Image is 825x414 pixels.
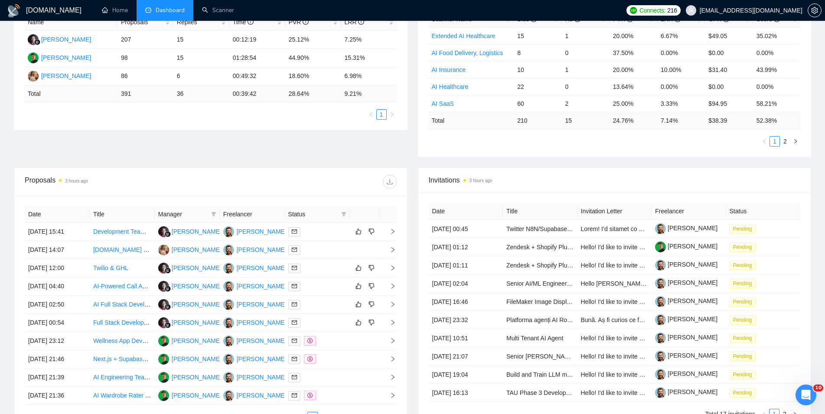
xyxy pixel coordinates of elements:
[655,278,666,289] img: c1-JWQDXWEy3CnA6sRtFzzU22paoDq5cZnWyBNc3HWqwvuW0qNnjm1CMP-YmbEEtPC
[432,100,454,107] a: AI SaaS
[355,264,362,271] span: like
[292,393,297,398] span: mail
[517,16,537,23] span: Bids
[655,334,717,341] a: [PERSON_NAME]
[292,375,297,380] span: mail
[383,178,396,185] span: download
[165,304,171,310] img: gigradar-bm.png
[158,319,222,326] a: SS[PERSON_NAME]
[158,282,222,289] a: SS[PERSON_NAME]
[657,44,705,61] td: 0.00%
[730,297,756,306] span: Pending
[655,260,666,271] img: c1-JWQDXWEy3CnA6sRtFzzU22paoDq5cZnWyBNc3HWqwvuW0qNnjm1CMP-YmbEEtPC
[223,299,234,310] img: VK
[655,243,717,250] a: [PERSON_NAME]
[93,355,277,362] a: Next.js + Supabase AI Meeting Notes MVP (Whisper, OpenAI, RAG)
[366,109,376,120] li: Previous Page
[158,246,222,253] a: AV[PERSON_NAME]
[730,242,756,252] span: Pending
[757,16,780,23] span: Score
[613,16,633,23] span: PVR
[173,31,229,49] td: 15
[285,49,341,67] td: 44.90%
[93,337,304,344] a: Wellness App Development: Journaling, Hypnosis, AI Chatbot & Healing Paths
[93,246,293,253] a: [DOMAIN_NAME] Developer for Fintech MVP (Stripe Connect Integration)
[655,297,717,304] a: [PERSON_NAME]
[790,136,801,147] button: right
[657,27,705,44] td: 6.67%
[292,284,297,289] span: mail
[655,370,717,377] a: [PERSON_NAME]
[158,209,208,219] span: Manager
[28,71,39,81] img: AV
[355,228,362,235] span: like
[223,317,234,328] img: VK
[158,264,222,271] a: SS[PERSON_NAME]
[610,112,657,129] td: 24.76 %
[759,136,770,147] li: Previous Page
[28,72,91,79] a: AV[PERSON_NAME]
[506,353,636,360] a: Senior [PERSON_NAME] (5+ years experience)
[730,333,756,343] span: Pending
[93,301,267,308] a: AI Full Stack Developer Needed for Healthcare Chat/Voice Agent
[292,247,297,252] span: mail
[93,228,286,235] a: Development Team for Secure Online Banking System with AI and AWS
[470,178,492,183] time: 3 hours ago
[158,337,222,344] a: MB[PERSON_NAME]
[655,225,717,231] a: [PERSON_NAME]
[655,261,717,268] a: [PERSON_NAME]
[24,85,117,102] td: Total
[514,112,561,129] td: 210
[292,265,297,271] span: mail
[506,298,624,305] a: FileMaker Image Display Specialist Needed
[759,136,770,147] button: left
[202,7,234,14] a: searchScanner
[209,208,218,221] span: filter
[355,319,362,326] span: like
[753,27,801,44] td: 35.02%
[368,264,375,271] span: dislike
[288,209,338,219] span: Status
[655,369,666,380] img: c1-JWQDXWEy3CnA6sRtFzzU22paoDq5cZnWyBNc3HWqwvuW0qNnjm1CMP-YmbEEtPC
[753,44,801,61] td: 0.00%
[730,261,756,270] span: Pending
[158,355,222,362] a: MB[PERSON_NAME]
[41,53,91,62] div: [PERSON_NAME]
[289,19,309,26] span: PVR
[657,78,705,95] td: 0.00%
[220,206,285,223] th: Freelancer
[25,206,90,223] th: Date
[667,6,677,15] span: 216
[93,392,250,399] a: AI Wardrobe Rater App Development (by ex-Duolingo PM)
[387,109,397,120] button: right
[808,3,822,17] button: setting
[237,281,287,291] div: [PERSON_NAME]
[730,261,759,268] a: Pending
[730,389,759,396] a: Pending
[172,281,222,291] div: [PERSON_NAME]
[705,78,753,95] td: $0.00
[366,299,377,310] button: dislike
[366,226,377,237] button: dislike
[172,354,222,364] div: [PERSON_NAME]
[233,19,254,26] span: Time
[223,354,234,365] img: VK
[561,61,609,78] td: 1
[657,112,705,129] td: 7.14 %
[173,49,229,67] td: 15
[93,374,231,381] a: AI Engineering Team Needed for Innovative Project
[41,71,91,81] div: [PERSON_NAME]
[355,301,362,308] span: like
[237,354,287,364] div: [PERSON_NAME]
[165,286,171,292] img: gigradar-bm.png
[753,61,801,78] td: 43.99%
[156,7,185,14] span: Dashboard
[506,389,649,396] a: TAU Phase 3 Developer – Bring My AI Brother to Life
[292,356,297,362] span: mail
[173,67,229,85] td: 6
[387,109,397,120] li: Next Page
[762,139,767,144] span: left
[353,317,364,328] button: like
[229,49,285,67] td: 01:28:54
[24,14,117,31] th: Name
